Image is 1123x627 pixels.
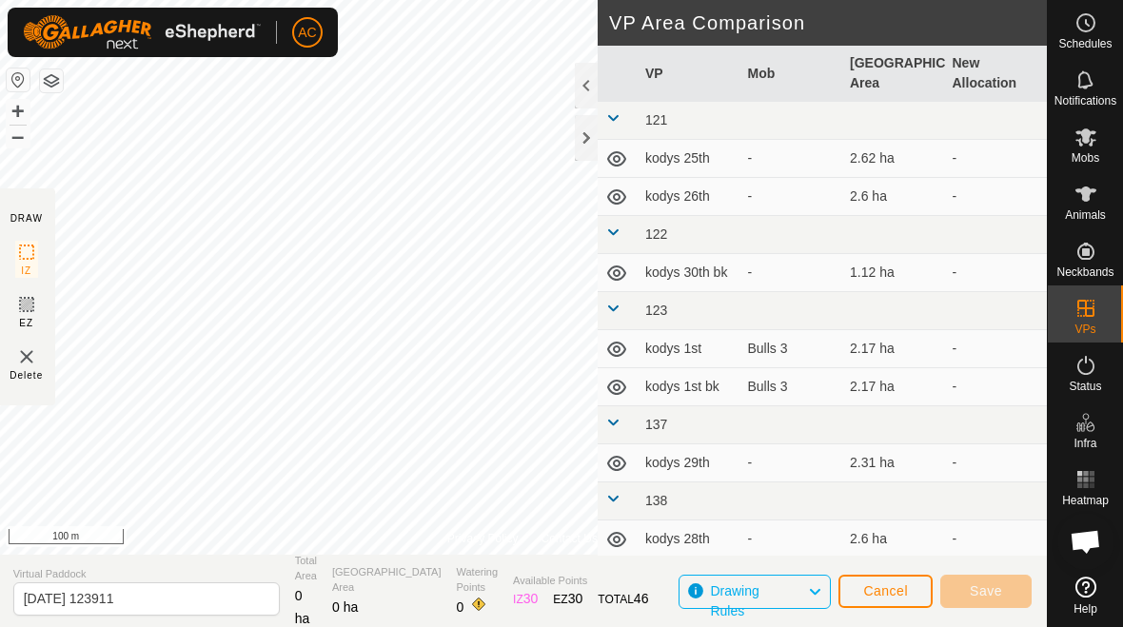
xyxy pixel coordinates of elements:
[457,564,499,596] span: Watering Points
[638,330,740,368] td: kodys 1st
[23,15,261,49] img: Gallagher Logo
[748,377,836,397] div: Bulls 3
[645,493,667,508] span: 138
[842,520,945,558] td: 2.6 ha
[295,588,310,626] span: 0 ha
[645,417,667,432] span: 137
[609,11,1047,34] h2: VP Area Comparison
[638,368,740,406] td: kodys 1st bk
[447,530,519,547] a: Privacy Policy
[945,444,1048,482] td: -
[332,599,358,615] span: 0 ha
[513,589,538,609] div: IZ
[748,148,836,168] div: -
[523,591,539,606] span: 30
[740,46,843,102] th: Mob
[638,444,740,482] td: kodys 29th
[842,254,945,292] td: 1.12 ha
[1074,438,1096,449] span: Infra
[1058,38,1112,49] span: Schedules
[842,368,945,406] td: 2.17 ha
[542,530,598,547] a: Contact Us
[568,591,583,606] span: 30
[1054,95,1116,107] span: Notifications
[842,46,945,102] th: [GEOGRAPHIC_DATA] Area
[457,599,464,615] span: 0
[638,178,740,216] td: kodys 26th
[638,46,740,102] th: VP
[710,583,759,618] span: Drawing Rules
[1048,569,1123,622] a: Help
[842,140,945,178] td: 2.62 ha
[945,520,1048,558] td: -
[838,575,933,608] button: Cancel
[1062,495,1109,506] span: Heatmap
[1065,209,1106,221] span: Animals
[298,23,316,43] span: AC
[748,186,836,206] div: -
[638,254,740,292] td: kodys 30th bk
[40,69,63,92] button: Map Layers
[598,589,648,609] div: TOTAL
[842,330,945,368] td: 2.17 ha
[1074,323,1095,335] span: VPs
[553,589,582,609] div: EZ
[1057,513,1114,570] div: Open chat
[1056,266,1113,278] span: Neckbands
[634,591,649,606] span: 46
[295,553,317,584] span: Total Area
[945,368,1048,406] td: -
[638,520,740,558] td: kodys 28th
[19,316,33,330] span: EZ
[945,46,1048,102] th: New Allocation
[638,140,740,178] td: kodys 25th
[748,453,836,473] div: -
[748,263,836,283] div: -
[645,112,667,127] span: 121
[7,100,30,123] button: +
[21,264,31,278] span: IZ
[1072,152,1099,164] span: Mobs
[15,345,38,368] img: VP
[1074,603,1097,615] span: Help
[842,178,945,216] td: 2.6 ha
[748,529,836,549] div: -
[513,573,648,589] span: Available Points
[863,583,908,598] span: Cancel
[945,140,1048,178] td: -
[7,125,30,147] button: –
[970,583,1002,598] span: Save
[842,444,945,482] td: 2.31 ha
[645,303,667,318] span: 123
[13,566,280,582] span: Virtual Paddock
[945,330,1048,368] td: -
[645,226,667,242] span: 122
[945,178,1048,216] td: -
[748,339,836,359] div: Bulls 3
[10,368,43,382] span: Delete
[7,69,30,91] button: Reset Map
[10,211,43,225] div: DRAW
[940,575,1032,608] button: Save
[332,564,442,596] span: [GEOGRAPHIC_DATA] Area
[1069,381,1101,392] span: Status
[945,254,1048,292] td: -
